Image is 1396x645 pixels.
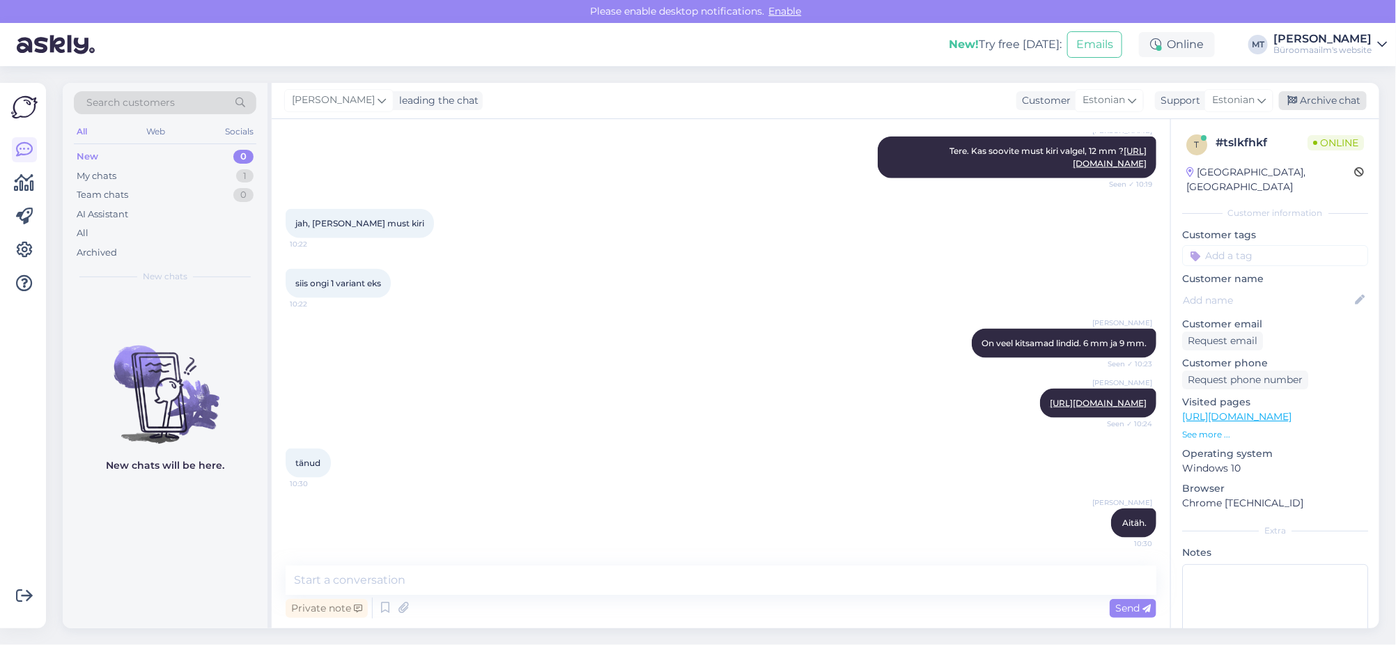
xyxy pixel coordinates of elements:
[292,93,375,108] span: [PERSON_NAME]
[1195,139,1200,150] span: t
[1308,135,1364,150] span: Online
[77,226,88,240] div: All
[63,320,267,446] img: No chats
[1100,179,1152,189] span: Seen ✓ 10:19
[1067,31,1122,58] button: Emails
[1182,428,1368,441] p: See more ...
[1182,272,1368,286] p: Customer name
[86,95,175,110] span: Search customers
[106,458,224,473] p: New chats will be here.
[1092,497,1152,508] span: [PERSON_NAME]
[1273,45,1372,56] div: Büroomaailm's website
[1155,93,1200,108] div: Support
[1216,134,1308,151] div: # tslkfhkf
[233,150,254,164] div: 0
[1092,378,1152,388] span: [PERSON_NAME]
[1182,371,1308,389] div: Request phone number
[1273,33,1388,56] a: [PERSON_NAME]Büroomaailm's website
[295,458,320,468] span: tänud
[949,36,1062,53] div: Try free [DATE]:
[1182,446,1368,461] p: Operating system
[290,479,342,489] span: 10:30
[1100,538,1152,549] span: 10:30
[1050,398,1147,408] a: [URL][DOMAIN_NAME]
[1139,32,1215,57] div: Online
[1273,33,1372,45] div: [PERSON_NAME]
[295,218,424,228] span: jah, [PERSON_NAME] must kiri
[1182,524,1368,537] div: Extra
[77,150,98,164] div: New
[1182,395,1368,410] p: Visited pages
[222,123,256,141] div: Socials
[295,278,381,288] span: siis ongi 1 variant eks
[1016,93,1071,108] div: Customer
[1182,356,1368,371] p: Customer phone
[1182,461,1368,476] p: Windows 10
[1182,245,1368,266] input: Add a tag
[1083,93,1125,108] span: Estonian
[11,94,38,121] img: Askly Logo
[1182,481,1368,496] p: Browser
[286,599,368,618] div: Private note
[949,146,1147,169] span: Tere. Kas soovite must kiri valgel, 12 mm ?
[77,208,128,222] div: AI Assistant
[1279,91,1367,110] div: Archive chat
[77,188,128,202] div: Team chats
[765,5,806,17] span: Enable
[1122,518,1147,528] span: Aitäh.
[1182,332,1263,350] div: Request email
[1100,419,1152,429] span: Seen ✓ 10:24
[1183,293,1352,308] input: Add name
[144,123,169,141] div: Web
[1182,228,1368,242] p: Customer tags
[74,123,90,141] div: All
[982,338,1147,348] span: On veel kitsamad lindid. 6 mm ja 9 mm.
[1186,165,1354,194] div: [GEOGRAPHIC_DATA], [GEOGRAPHIC_DATA]
[1100,359,1152,369] span: Seen ✓ 10:23
[1115,602,1151,614] span: Send
[1182,496,1368,511] p: Chrome [TECHNICAL_ID]
[290,239,342,249] span: 10:22
[1182,317,1368,332] p: Customer email
[1248,35,1268,54] div: MT
[233,188,254,202] div: 0
[290,299,342,309] span: 10:22
[394,93,479,108] div: leading the chat
[1182,410,1292,423] a: [URL][DOMAIN_NAME]
[236,169,254,183] div: 1
[949,38,979,51] b: New!
[1182,545,1368,560] p: Notes
[1092,318,1152,328] span: [PERSON_NAME]
[1212,93,1255,108] span: Estonian
[77,246,117,260] div: Archived
[143,270,187,283] span: New chats
[77,169,116,183] div: My chats
[1182,207,1368,219] div: Customer information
